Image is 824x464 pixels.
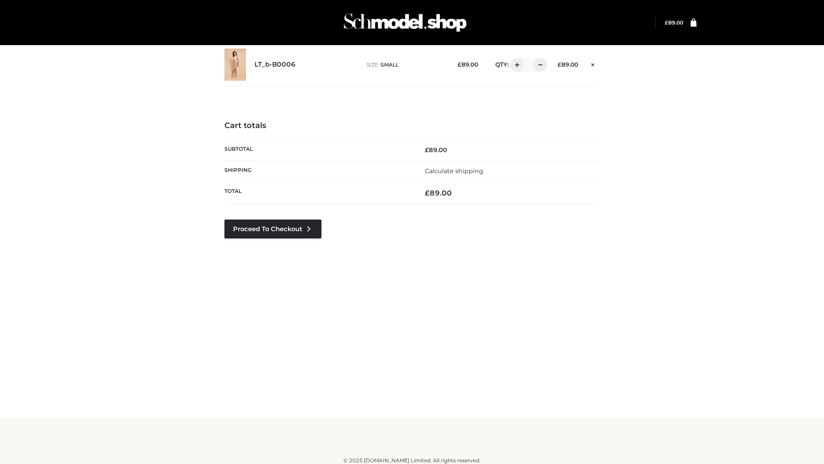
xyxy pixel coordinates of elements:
a: Calculate shipping [425,167,483,175]
bdi: 89.00 [665,19,683,26]
span: £ [425,146,429,154]
span: £ [457,61,461,68]
span: £ [665,19,668,26]
p: size : [367,61,444,69]
bdi: 89.00 [557,61,578,68]
a: Remove this item [587,58,600,69]
th: Subtotal [224,139,412,160]
a: LT_b-B0006 [254,61,296,69]
div: QTY: [487,58,544,72]
span: SMALL [381,61,399,68]
span: £ [425,189,430,197]
bdi: 89.00 [425,146,447,154]
span: £ [557,61,561,68]
bdi: 89.00 [425,189,452,197]
h4: Cart totals [224,121,600,131]
bdi: 89.00 [457,61,478,68]
img: Schmodel Admin 964 [341,6,470,40]
th: Total [224,182,412,205]
a: £89.00 [665,19,683,26]
a: Proceed to Checkout [224,220,321,238]
th: Shipping [224,160,412,181]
